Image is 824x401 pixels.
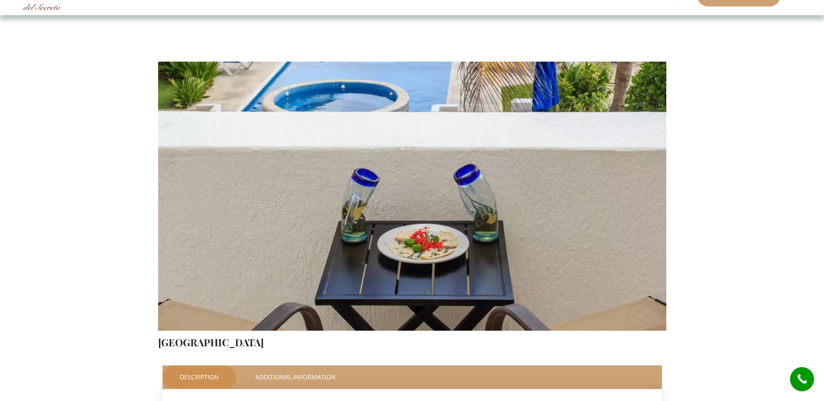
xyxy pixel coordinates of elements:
[162,365,236,389] a: Description
[790,367,814,391] a: call
[792,369,812,389] i: call
[158,335,264,349] a: [GEOGRAPHIC_DATA]
[238,365,353,389] a: Additional Information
